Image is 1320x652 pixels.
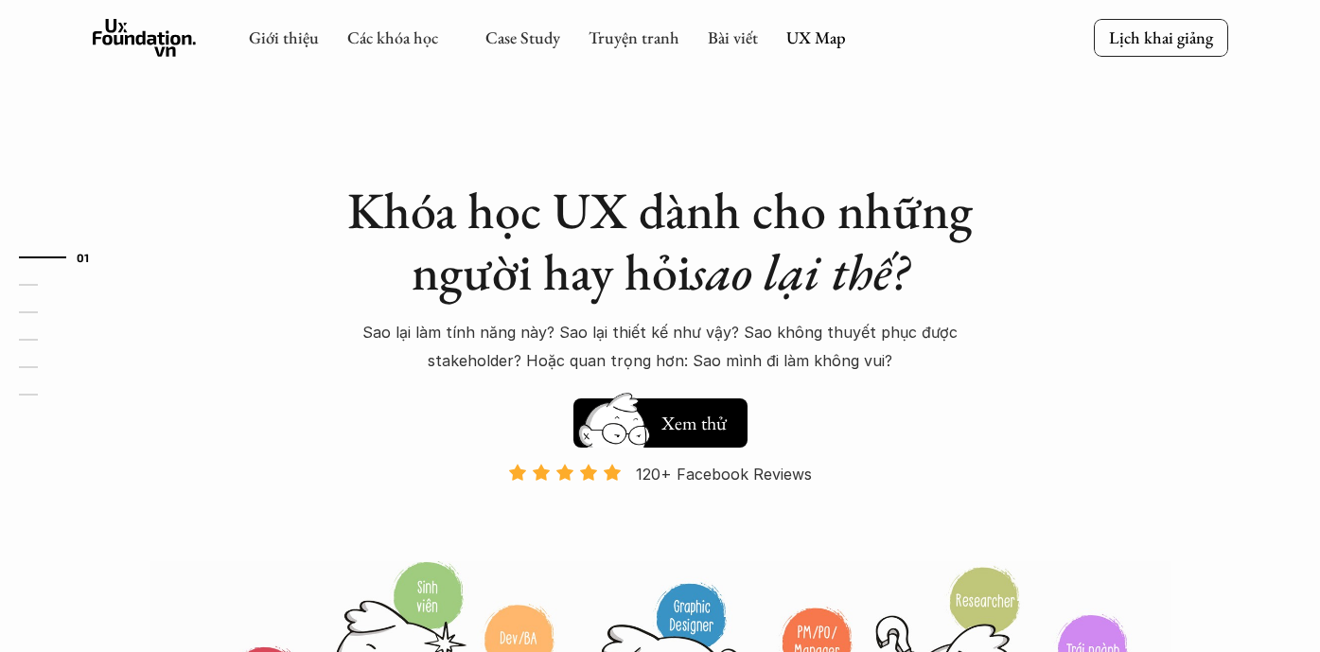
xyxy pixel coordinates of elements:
p: Lịch khai giảng [1109,26,1213,48]
p: 120+ Facebook Reviews [636,460,812,488]
a: Lịch khai giảng [1094,19,1228,56]
strong: 01 [77,251,90,264]
em: sao lại thế? [691,238,908,305]
a: Các khóa học [347,26,438,48]
a: Bài viết [708,26,758,48]
a: 01 [19,246,109,269]
a: Xem thử [573,389,748,448]
p: Sao lại làm tính năng này? Sao lại thiết kế như vậy? Sao không thuyết phục được stakeholder? Hoặc... [329,318,992,376]
a: Giới thiệu [249,26,319,48]
a: 120+ Facebook Reviews [492,463,829,558]
h5: Xem thử [659,410,729,436]
h1: Khóa học UX dành cho những người hay hỏi [329,180,992,303]
a: Case Study [485,26,560,48]
a: UX Map [786,26,846,48]
a: Truyện tranh [589,26,679,48]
